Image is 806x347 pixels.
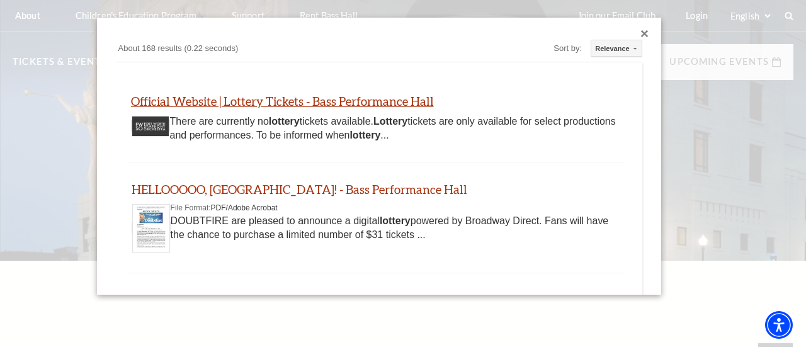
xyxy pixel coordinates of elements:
img: Thumbnail image [132,204,170,253]
div: Sort by: [553,41,585,56]
div: There are currently no tickets available. tickets are only available for select productions and p... [136,115,617,143]
div: Accessibility Menu [765,311,793,339]
div: DOUBTFIRE are pleased to announce a digital powered by Broadway Direct. Fans will have the chance... [137,214,616,242]
span: File Format: [171,203,211,212]
a: Official Website | Lottery Tickets - Bass Performance Hall - open in a new tab [131,94,434,108]
b: Lottery [373,116,407,127]
b: lottery [269,116,300,127]
img: Thumbnail image [132,116,169,137]
a: Thumbnail image - open in a new tab [132,222,171,234]
b: lottery [380,215,411,226]
a: HELLOOOOO, FORT WORTH! - Bass Performance Hall - open in a new tab [132,182,467,196]
span: PDF/Adobe Acrobat [211,203,278,212]
div: Close dialog [641,30,649,38]
a: Thumbnail image - open in a new tab [131,120,170,132]
div: Relevance [595,40,623,57]
b: lottery [349,130,380,140]
a: www.bass - Fort Worth - open in a new tab [132,293,322,307]
div: About 168 results (0.22 seconds) [116,42,424,59]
